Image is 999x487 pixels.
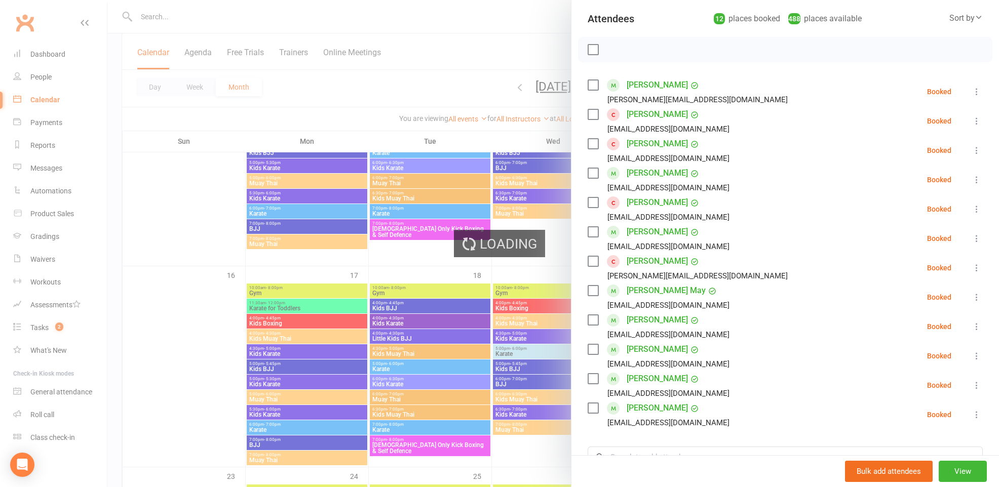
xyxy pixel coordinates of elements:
a: [PERSON_NAME] [627,194,688,211]
div: Booked [927,382,951,389]
a: [PERSON_NAME] [627,253,688,269]
a: [PERSON_NAME] [627,312,688,328]
a: [PERSON_NAME] [627,224,688,240]
input: Search to add attendees [588,447,983,468]
div: [EMAIL_ADDRESS][DOMAIN_NAME] [607,240,729,253]
div: 488 [788,13,800,24]
div: Booked [927,264,951,271]
div: Booked [927,147,951,154]
a: [PERSON_NAME] [627,371,688,387]
a: [PERSON_NAME] [627,106,688,123]
div: places available [788,12,862,26]
div: Booked [927,323,951,330]
div: Booked [927,235,951,242]
div: places booked [714,12,780,26]
div: Open Intercom Messenger [10,453,34,477]
a: [PERSON_NAME] [627,77,688,93]
div: [EMAIL_ADDRESS][DOMAIN_NAME] [607,152,729,165]
div: 12 [714,13,725,24]
div: [PERSON_NAME][EMAIL_ADDRESS][DOMAIN_NAME] [607,269,788,282]
div: Booked [927,352,951,359]
div: Sort by [949,12,983,25]
button: Bulk add attendees [845,461,933,482]
div: [EMAIL_ADDRESS][DOMAIN_NAME] [607,181,729,194]
div: Booked [927,411,951,418]
div: [EMAIL_ADDRESS][DOMAIN_NAME] [607,416,729,429]
div: [EMAIL_ADDRESS][DOMAIN_NAME] [607,357,729,371]
button: View [939,461,987,482]
div: Booked [927,88,951,95]
div: [EMAIL_ADDRESS][DOMAIN_NAME] [607,123,729,136]
div: Booked [927,294,951,301]
a: [PERSON_NAME] May [627,282,706,299]
div: [EMAIL_ADDRESS][DOMAIN_NAME] [607,328,729,341]
div: [EMAIL_ADDRESS][DOMAIN_NAME] [607,211,729,224]
div: Attendees [588,12,634,26]
div: [EMAIL_ADDRESS][DOMAIN_NAME] [607,387,729,400]
div: Booked [927,206,951,213]
div: [EMAIL_ADDRESS][DOMAIN_NAME] [607,299,729,312]
div: Booked [927,176,951,183]
a: [PERSON_NAME] [627,341,688,357]
div: Booked [927,117,951,125]
a: [PERSON_NAME] [627,400,688,416]
a: [PERSON_NAME] [627,136,688,152]
div: [PERSON_NAME][EMAIL_ADDRESS][DOMAIN_NAME] [607,93,788,106]
a: [PERSON_NAME] [627,165,688,181]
